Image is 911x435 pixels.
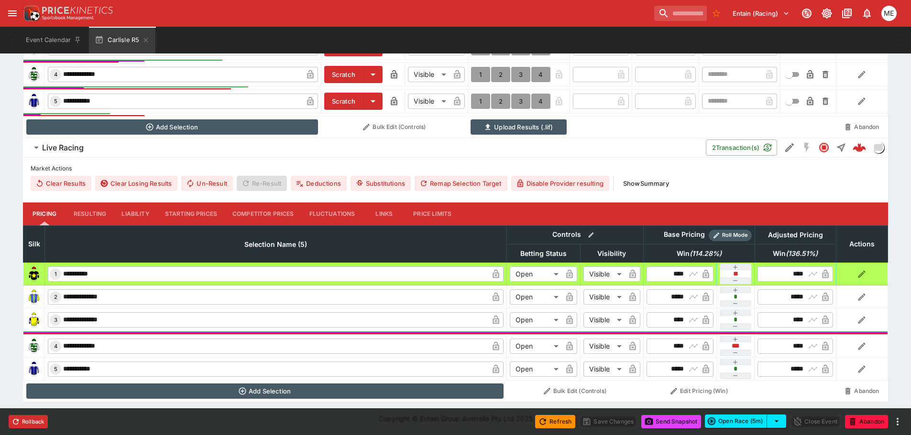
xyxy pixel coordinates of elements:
button: Starting Prices [157,202,225,225]
span: 5 [52,366,59,372]
button: 3 [511,67,530,82]
th: Silk [23,225,45,262]
img: runner 1 [26,266,42,282]
button: open drawer [4,5,21,22]
div: Open [510,266,562,282]
div: Visible [583,266,625,282]
img: runner 3 [26,312,42,328]
span: Re-Result [237,176,287,191]
button: Edit Pricing (Win) [646,383,752,399]
img: runner 2 [26,289,42,305]
button: Bulk Edit (Controls) [509,383,640,399]
button: Open Race (5m) [705,414,767,428]
button: Abandon [839,383,885,399]
button: Un-Result [181,176,232,191]
div: Show/hide Price Roll mode configuration. [709,230,752,241]
em: ( 136.51 %) [786,248,818,259]
th: Adjusted Pricing [755,225,836,244]
button: Abandon [845,415,888,428]
button: 2Transaction(s) [706,139,777,156]
button: Pricing [23,202,66,225]
button: Scratch [324,66,363,83]
span: Win(136.51%) [762,248,828,259]
div: liveracing [873,142,884,153]
button: 1 [471,94,490,109]
span: 1 [53,271,59,277]
button: Substitutions [351,176,411,191]
div: Open [510,361,562,377]
button: 2 [491,94,510,109]
div: Matt Easter [881,6,897,21]
button: Matt Easter [878,3,900,24]
img: runner 4 [26,339,42,354]
span: 5 [52,98,59,105]
div: split button [705,414,786,428]
button: Straight [833,139,850,156]
button: Send Snapshot [641,415,701,428]
div: Visible [408,94,450,109]
button: Notifications [858,5,876,22]
button: Clear Losing Results [95,176,177,191]
img: logo-cerberus--red.svg [853,141,866,154]
button: Bulk Edit (Controls) [324,119,465,135]
img: PriceKinetics [42,7,113,14]
input: search [654,6,707,21]
svg: Closed [818,142,830,153]
button: Event Calendar [20,27,87,53]
div: Visible [583,361,625,377]
div: 62feada8-dc4b-4e52-af25-1adcd2f413b3 [853,141,866,154]
em: ( 114.28 %) [690,248,722,259]
span: 3 [52,317,59,323]
button: more [892,416,903,427]
button: Live Racing [23,138,706,157]
a: 62feada8-dc4b-4e52-af25-1adcd2f413b3 [850,138,869,157]
div: Visible [583,312,625,328]
button: SGM Disabled [798,139,815,156]
span: 4 [52,71,59,78]
button: Add Selection [26,383,504,399]
button: Abandon [839,119,885,135]
button: Connected to PK [798,5,815,22]
div: Open [510,289,562,305]
span: Selection Name (5) [234,239,318,250]
button: Closed [815,139,833,156]
button: Links [362,202,406,225]
th: Actions [836,225,888,262]
button: Carlisle R5 [89,27,155,53]
button: Disable Provider resulting [511,176,609,191]
button: 1 [471,67,490,82]
div: Open [510,312,562,328]
button: 2 [491,67,510,82]
button: Toggle light/dark mode [818,5,835,22]
button: Liability [114,202,157,225]
button: Deductions [291,176,347,191]
button: Fluctuations [302,202,363,225]
button: 4 [531,94,550,109]
div: Base Pricing [660,229,709,241]
button: Rollback [9,415,48,428]
button: Edit Detail [781,139,798,156]
button: Bulk edit [585,229,597,241]
button: ShowSummary [617,176,675,191]
img: PriceKinetics Logo [21,4,40,23]
span: Betting Status [510,248,577,259]
button: Resulting [66,202,114,225]
button: No Bookmarks [709,6,724,21]
div: Open [510,339,562,354]
th: Controls [506,225,643,244]
button: Scratch [324,93,363,110]
span: 2 [52,294,59,300]
span: Visibility [587,248,637,259]
img: liveracing [873,142,884,153]
button: Price Limits [406,202,459,225]
button: Clear Results [31,176,91,191]
button: Remap Selection Target [415,176,507,191]
span: Roll Mode [718,231,752,239]
span: Mark an event as closed and abandoned. [845,416,888,425]
div: Visible [408,67,450,82]
button: Select Tenant [727,6,795,21]
button: select merge strategy [767,414,786,428]
span: Win(114.28%) [666,248,732,259]
button: Upload Results (.lif) [471,119,567,135]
